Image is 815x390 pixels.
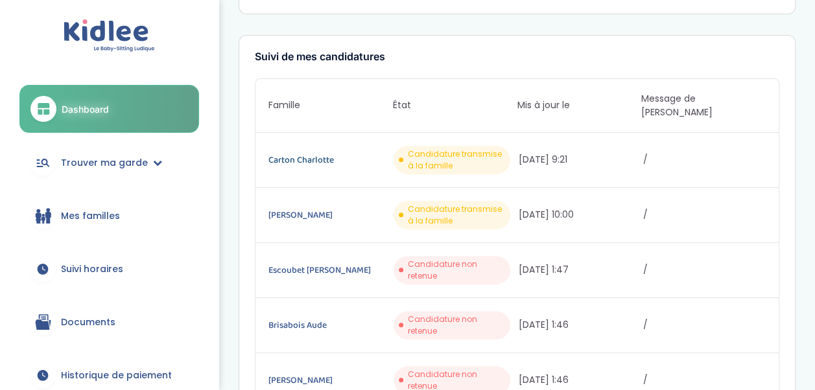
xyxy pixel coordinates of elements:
[61,156,148,170] span: Trouver ma garde
[255,51,779,63] h3: Suivi de mes candidatures
[518,263,641,277] span: [DATE] 1:47
[518,208,641,222] span: [DATE] 10:00
[268,373,391,387] a: [PERSON_NAME]
[393,98,517,112] span: État
[641,92,766,119] span: Message de [PERSON_NAME]
[408,258,506,282] span: Candidature non retenue
[643,208,766,222] span: /
[268,98,393,112] span: Famille
[19,192,199,239] a: Mes familles
[643,318,766,332] span: /
[408,148,506,172] span: Candidature transmise à la famille
[408,203,506,227] span: Candidature transmise à la famille
[518,153,641,166] span: [DATE] 9:21
[64,19,155,52] img: logo.svg
[268,208,391,222] a: [PERSON_NAME]
[517,98,641,112] span: Mis à jour le
[408,314,506,337] span: Candidature non retenue
[19,139,199,186] a: Trouver ma garde
[19,85,199,133] a: Dashboard
[61,209,120,223] span: Mes familles
[518,318,641,332] span: [DATE] 1:46
[61,369,172,382] span: Historique de paiement
[268,263,391,277] a: Escoubet [PERSON_NAME]
[268,153,391,167] a: Carton Charlotte
[19,299,199,345] a: Documents
[643,153,766,166] span: /
[61,315,115,329] span: Documents
[643,263,766,277] span: /
[518,373,641,387] span: [DATE] 1:46
[19,246,199,292] a: Suivi horaires
[61,262,123,276] span: Suivi horaires
[268,318,391,332] a: Brisabois Aude
[643,373,766,387] span: /
[62,102,109,116] span: Dashboard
